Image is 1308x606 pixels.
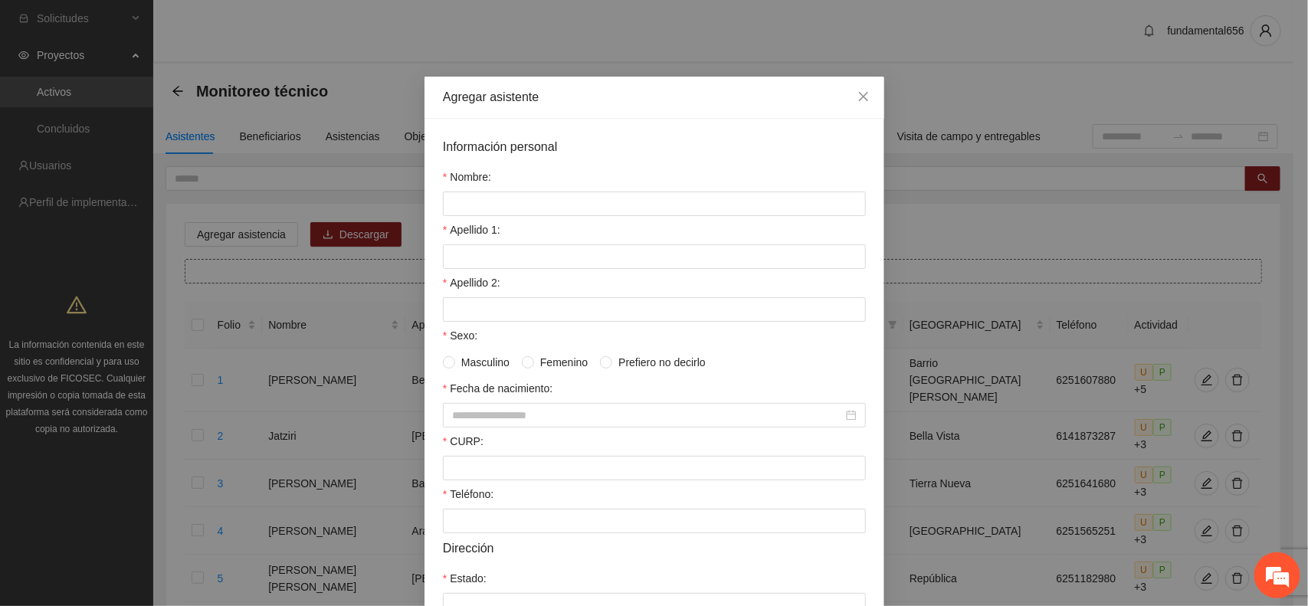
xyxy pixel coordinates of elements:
[443,137,557,156] span: Información personal
[443,89,866,106] div: Agregar asistente
[443,297,866,322] input: Apellido 2:
[89,205,211,359] span: Estamos en línea.
[443,274,500,291] label: Apellido 2:
[443,433,484,450] label: CURP:
[443,486,493,503] label: Teléfono:
[443,192,866,216] input: Nombre:
[857,90,870,103] span: close
[443,380,552,397] label: Fecha de nacimiento:
[443,456,866,480] input: CURP:
[443,169,491,185] label: Nombre:
[80,78,257,98] div: Chatee con nosotros ahora
[843,77,884,118] button: Close
[452,407,843,424] input: Fecha de nacimiento:
[443,327,477,344] label: Sexo:
[443,244,866,269] input: Apellido 1:
[443,221,500,238] label: Apellido 1:
[534,354,594,371] span: Femenino
[443,539,494,558] span: Dirección
[455,354,516,371] span: Masculino
[443,509,866,533] input: Teléfono:
[251,8,288,44] div: Minimizar ventana de chat en vivo
[8,418,292,472] textarea: Escriba su mensaje y pulse “Intro”
[612,354,712,371] span: Prefiero no decirlo
[443,570,487,587] label: Estado:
